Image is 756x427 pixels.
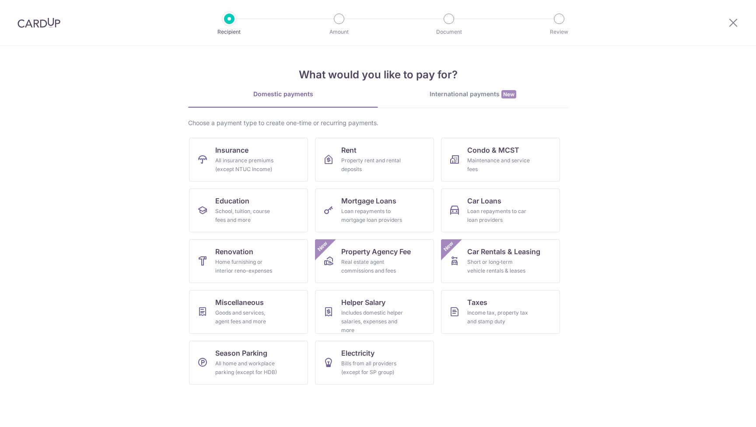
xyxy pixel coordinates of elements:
div: Goods and services, agent fees and more [215,308,278,326]
p: Document [416,28,481,36]
div: Home furnishing or interior reno-expenses [215,258,278,275]
div: Bills from all providers (except for SP group) [341,359,404,377]
span: Renovation [215,246,253,257]
div: Choose a payment type to create one-time or recurring payments. [188,119,568,127]
a: MiscellaneousGoods and services, agent fees and more [189,290,308,334]
a: ElectricityBills from all providers (except for SP group) [315,341,434,385]
a: TaxesIncome tax, property tax and stamp duty [441,290,560,334]
a: InsuranceAll insurance premiums (except NTUC Income) [189,138,308,182]
span: New [315,239,330,254]
a: Property Agency FeeReal estate agent commissions and feesNew [315,239,434,283]
img: CardUp [17,17,60,28]
span: Car Rentals & Leasing [467,246,540,257]
div: Includes domestic helper salaries, expenses and more [341,308,404,335]
a: EducationSchool, tuition, course fees and more [189,189,308,232]
span: Insurance [215,145,248,155]
a: Mortgage LoansLoan repayments to mortgage loan providers [315,189,434,232]
div: Maintenance and service fees [467,156,530,174]
div: All insurance premiums (except NTUC Income) [215,156,278,174]
a: RentProperty rent and rental deposits [315,138,434,182]
span: New [501,90,516,98]
span: Condo & MCST [467,145,519,155]
span: Helper Salary [341,297,385,308]
div: Loan repayments to mortgage loan providers [341,207,404,224]
p: Recipient [197,28,262,36]
span: Property Agency Fee [341,246,411,257]
span: Rent [341,145,357,155]
span: Season Parking [215,348,267,358]
span: Mortgage Loans [341,196,396,206]
a: RenovationHome furnishing or interior reno-expenses [189,239,308,283]
a: Condo & MCSTMaintenance and service fees [441,138,560,182]
a: Season ParkingAll home and workplace parking (except for HDB) [189,341,308,385]
div: International payments [378,90,568,99]
div: Short or long‑term vehicle rentals & leases [467,258,530,275]
a: Helper SalaryIncludes domestic helper salaries, expenses and more [315,290,434,334]
div: Loan repayments to car loan providers [467,207,530,224]
span: Taxes [467,297,487,308]
span: Miscellaneous [215,297,264,308]
div: Income tax, property tax and stamp duty [467,308,530,326]
h4: What would you like to pay for? [188,67,568,83]
span: Car Loans [467,196,501,206]
div: Real estate agent commissions and fees [341,258,404,275]
div: Domestic payments [188,90,378,98]
a: Car Rentals & LeasingShort or long‑term vehicle rentals & leasesNew [441,239,560,283]
div: Property rent and rental deposits [341,156,404,174]
a: Car LoansLoan repayments to car loan providers [441,189,560,232]
p: Amount [307,28,371,36]
p: Review [527,28,591,36]
span: Electricity [341,348,374,358]
div: School, tuition, course fees and more [215,207,278,224]
div: All home and workplace parking (except for HDB) [215,359,278,377]
span: Education [215,196,249,206]
span: New [441,239,456,254]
